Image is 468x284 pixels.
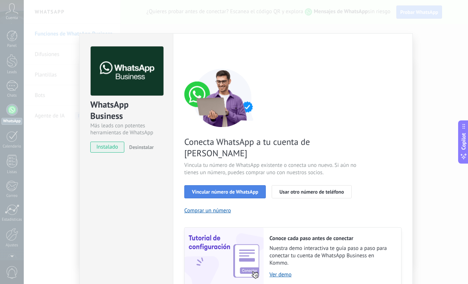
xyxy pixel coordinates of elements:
span: Copilot [460,133,467,150]
h2: Conoce cada paso antes de conectar [269,235,394,242]
button: Comprar un número [184,207,231,214]
span: Vincula tu número de WhatsApp existente o conecta uno nuevo. Si aún no tienes un número, puedes c... [184,162,358,176]
a: Ver demo [269,271,394,278]
img: connect number [184,68,261,127]
span: instalado [91,142,124,153]
span: Vincular número de WhatsApp [192,189,258,194]
span: Desinstalar [129,144,154,150]
span: Nuestra demo interactiva te guía paso a paso para conectar tu cuenta de WhatsApp Business en Kommo. [269,245,394,267]
span: Conecta WhatsApp a tu cuenta de [PERSON_NAME] [184,136,358,159]
div: Más leads con potentes herramientas de WhatsApp [90,122,162,136]
img: logo_main.png [91,46,163,96]
span: Usar otro número de teléfono [279,189,344,194]
div: WhatsApp Business [90,99,162,122]
button: Vincular número de WhatsApp [184,185,266,198]
button: Usar otro número de teléfono [272,185,351,198]
button: Desinstalar [126,142,154,153]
